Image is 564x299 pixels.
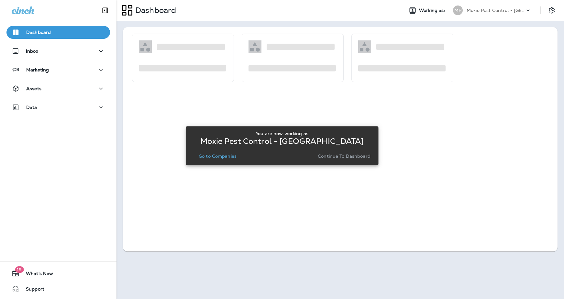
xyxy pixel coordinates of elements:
span: Support [19,286,44,294]
button: Settings [546,5,558,16]
span: What's New [19,271,53,279]
span: 19 [15,266,24,273]
p: Continue to Dashboard [318,154,370,159]
button: Data [6,101,110,114]
div: MP [453,5,463,15]
button: Inbox [6,45,110,58]
button: Go to Companies [196,152,239,161]
button: Continue to Dashboard [315,152,373,161]
button: Collapse Sidebar [96,4,114,17]
button: Dashboard [6,26,110,39]
p: Data [26,105,37,110]
p: Go to Companies [199,154,237,159]
p: Inbox [26,48,38,54]
button: Marketing [6,63,110,76]
p: Dashboard [133,5,176,15]
button: Assets [6,82,110,95]
p: You are now working as [256,131,308,136]
button: Support [6,283,110,295]
p: Moxie Pest Control - [GEOGRAPHIC_DATA] [467,8,525,13]
span: Working as: [419,8,447,13]
button: 19What's New [6,267,110,280]
p: Dashboard [26,30,51,35]
p: Moxie Pest Control - [GEOGRAPHIC_DATA] [200,139,363,144]
p: Marketing [26,67,49,72]
p: Assets [26,86,41,91]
